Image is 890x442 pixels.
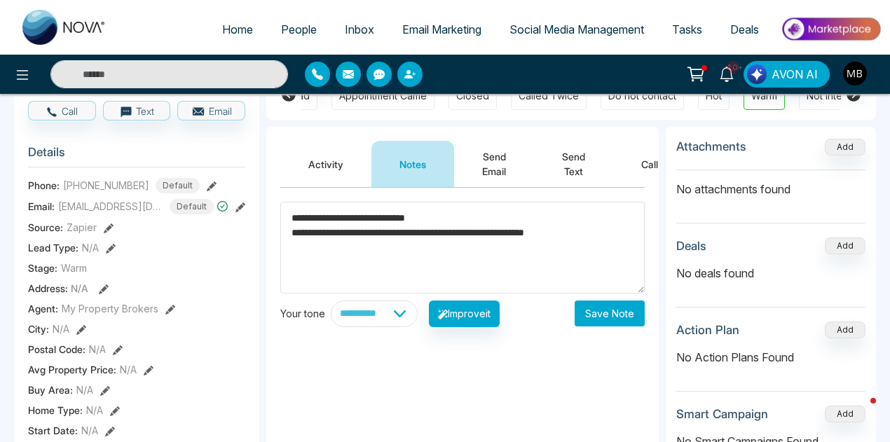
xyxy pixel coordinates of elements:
[28,423,78,438] span: Start Date :
[780,13,882,45] img: Market-place.gif
[86,403,103,417] span: N/A
[454,141,534,187] button: Send Email
[495,16,658,43] a: Social Media Management
[28,101,96,120] button: Call
[28,145,245,167] h3: Details
[676,323,739,337] h3: Action Plan
[62,301,158,316] span: My Property Brokers
[710,61,744,85] a: 10+
[676,349,865,366] p: No Action Plans Found
[63,178,149,193] span: [PHONE_NUMBER]
[371,141,454,187] button: Notes
[676,265,865,282] p: No deals found
[103,101,171,120] button: Text
[28,178,60,193] span: Phone:
[82,240,99,255] span: N/A
[658,16,716,43] a: Tasks
[89,342,106,357] span: N/A
[575,301,645,326] button: Save Note
[825,140,865,152] span: Add
[222,22,253,36] span: Home
[208,16,267,43] a: Home
[267,16,331,43] a: People
[53,322,69,336] span: N/A
[676,407,768,421] h3: Smart Campaign
[71,282,88,294] span: N/A
[608,89,676,103] div: Do not contact
[388,16,495,43] a: Email Marketing
[402,22,481,36] span: Email Marketing
[170,199,214,214] span: Default
[28,322,49,336] span: City :
[727,61,739,74] span: 10+
[156,178,200,193] span: Default
[339,89,427,103] div: Appointment Came
[842,394,876,428] iframe: Intercom live chat
[280,141,371,187] button: Activity
[28,382,73,397] span: Buy Area :
[843,62,867,85] img: User Avatar
[76,382,93,397] span: N/A
[177,101,245,120] button: Email
[28,362,116,377] span: Avg Property Price :
[120,362,137,377] span: N/A
[825,237,865,254] button: Add
[676,139,746,153] h3: Attachments
[345,22,374,36] span: Inbox
[509,22,644,36] span: Social Media Management
[81,423,98,438] span: N/A
[28,403,83,417] span: Home Type :
[28,199,55,214] span: Email:
[825,139,865,156] button: Add
[613,141,686,187] button: Call
[676,239,706,253] h3: Deals
[751,89,777,103] div: Warm
[672,22,702,36] span: Tasks
[280,306,331,321] div: Your tone
[331,16,388,43] a: Inbox
[534,141,613,187] button: Send Text
[456,89,489,103] div: Closed
[676,170,865,198] p: No attachments found
[772,66,818,83] span: AVON AI
[58,199,163,214] span: [EMAIL_ADDRESS][DOMAIN_NAME]
[825,322,865,338] button: Add
[28,342,85,357] span: Postal Code :
[28,301,58,316] span: Agent:
[730,22,759,36] span: Deals
[28,220,63,235] span: Source:
[716,16,773,43] a: Deals
[429,301,500,327] button: Improveit
[519,89,579,103] div: Called Twice
[28,240,78,255] span: Lead Type:
[706,89,722,103] div: Hot
[61,261,87,275] span: Warm
[807,89,872,103] div: Not Interested
[28,281,88,296] span: Address:
[22,10,107,45] img: Nova CRM Logo
[744,61,830,88] button: AVON AI
[67,220,97,235] span: Zapier
[747,64,767,84] img: Lead Flow
[825,406,865,422] button: Add
[281,22,317,36] span: People
[28,261,57,275] span: Stage:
